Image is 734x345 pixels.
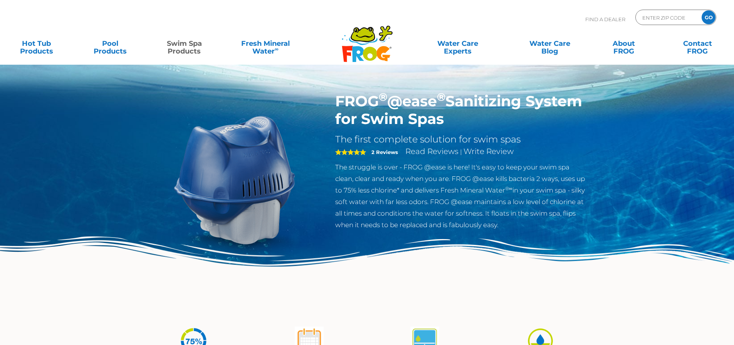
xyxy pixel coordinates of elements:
sup: ®∞ [505,186,512,191]
a: Water CareBlog [521,36,578,51]
a: Hot TubProducts [8,36,65,51]
input: GO [702,10,716,24]
a: PoolProducts [82,36,139,51]
p: The struggle is over - FROG @ease is here! It's easy to keep your swim spa clean, clear and ready... [335,161,587,231]
a: Water CareExperts [411,36,504,51]
h1: FROG @ease Sanitizing System for Swim Spas [335,92,587,128]
span: 5 [335,149,366,155]
img: Frog Products Logo [338,15,397,62]
a: Write Review [464,147,514,156]
strong: 2 Reviews [371,149,398,155]
p: Find A Dealer [585,10,625,29]
a: ContactFROG [669,36,726,51]
sup: ∞ [275,46,279,52]
a: Swim SpaProducts [156,36,213,51]
a: Fresh MineralWater∞ [229,36,301,51]
h2: The first complete solution for swim spas [335,134,587,145]
sup: ® [379,90,387,104]
a: Read Reviews [405,147,459,156]
a: AboutFROG [595,36,652,51]
span: | [460,148,462,156]
sup: ® [437,90,445,104]
img: ss-@ease-hero.png [148,92,324,269]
